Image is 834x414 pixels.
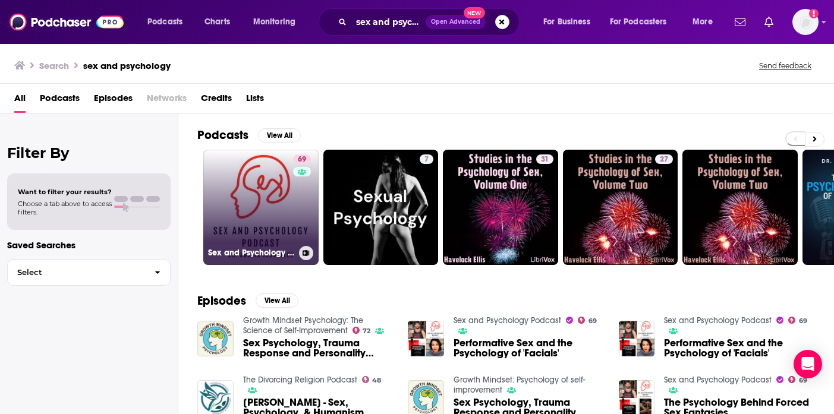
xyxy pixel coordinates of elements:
img: User Profile [792,9,819,35]
a: 7 [323,150,439,265]
h3: sex and psychology [83,60,171,71]
span: Podcasts [147,14,182,30]
button: open menu [245,12,311,31]
button: open menu [602,12,684,31]
h2: Filter By [7,144,171,162]
span: 7 [424,154,429,166]
div: Search podcasts, credits, & more... [330,8,531,36]
a: The Divorcing Religion Podcast [243,375,357,385]
img: Performative Sex and the Psychology of 'Facials' [408,321,444,357]
button: open menu [684,12,728,31]
a: 27 [655,154,673,164]
span: Charts [204,14,230,30]
img: Podchaser - Follow, Share and Rate Podcasts [10,11,124,33]
span: 69 [799,318,807,324]
a: 31 [443,150,558,265]
a: Credits [201,89,232,113]
a: Sex and Psychology Podcast [664,315,772,325]
h3: Sex and Psychology Podcast [208,248,294,258]
img: Performative Sex and the Psychology of 'Facials' [619,321,655,357]
span: 31 [541,154,549,166]
img: Sex Psychology, Trauma Response and Personality Change | Sex therapist Rachel Jane Cooke [197,321,234,357]
span: Choose a tab above to access filters. [18,200,112,216]
button: open menu [139,12,198,31]
div: Open Intercom Messenger [794,350,822,378]
button: Send feedback [756,61,815,71]
span: 72 [363,328,370,334]
span: Logged in as megcassidy [792,9,819,35]
span: For Business [543,14,590,30]
a: 27 [563,150,678,265]
a: Performative Sex and the Psychology of 'Facials' [664,338,815,358]
button: Open AdvancedNew [426,15,486,29]
a: Sex and Psychology Podcast [454,315,561,325]
a: Sex Psychology, Trauma Response and Personality Change | Sex therapist Rachel Jane Cooke [243,338,394,358]
a: 69Sex and Psychology Podcast [203,150,319,265]
a: Sex and Psychology Podcast [664,375,772,385]
span: 27 [660,154,668,166]
span: Networks [147,89,187,113]
h2: Podcasts [197,128,248,143]
span: More [693,14,713,30]
a: 69 [788,317,807,324]
p: Saved Searches [7,239,171,251]
a: Growth Mindset Psychology: The Science of Self-Improvement [243,315,363,336]
span: 69 [588,318,597,324]
a: Episodes [94,89,133,113]
a: 69 [293,154,311,164]
span: Monitoring [253,14,295,30]
span: Select [8,268,145,276]
button: View All [258,128,301,143]
a: 72 [353,327,371,334]
h2: Episodes [197,293,246,308]
svg: Add a profile image [809,9,819,18]
button: Show profile menu [792,9,819,35]
a: Show notifications dropdown [730,12,750,32]
a: Performative Sex and the Psychology of 'Facials' [454,338,605,358]
span: 48 [372,378,381,383]
span: 69 [799,378,807,383]
a: All [14,89,26,113]
a: Podcasts [40,89,80,113]
a: EpisodesView All [197,293,298,308]
span: 69 [298,154,306,166]
span: Sex Psychology, Trauma Response and Personality Change | Sex therapist [PERSON_NAME] [PERSON_NAME] [243,338,394,358]
span: For Podcasters [610,14,667,30]
button: open menu [535,12,605,31]
button: Select [7,259,171,286]
span: New [464,7,485,18]
a: 48 [362,376,382,383]
a: Charts [197,12,237,31]
a: 7 [420,154,433,164]
button: View All [256,293,298,308]
span: Open Advanced [431,19,480,25]
a: Growth Mindset: Psychology of self-improvement [454,375,586,395]
a: 69 [788,376,807,383]
a: Lists [246,89,264,113]
a: 69 [578,317,597,324]
a: Show notifications dropdown [760,12,778,32]
span: Want to filter your results? [18,188,112,196]
h3: Search [39,60,69,71]
input: Search podcasts, credits, & more... [351,12,426,31]
a: PodcastsView All [197,128,301,143]
a: 31 [536,154,553,164]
